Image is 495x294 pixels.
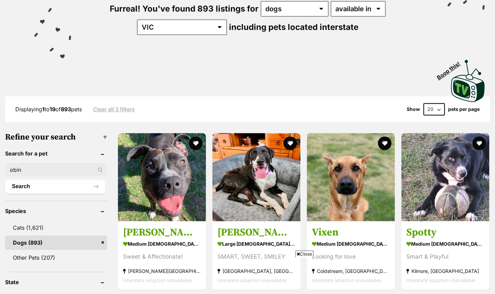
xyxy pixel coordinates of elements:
[217,239,295,249] strong: large [DEMOGRAPHIC_DATA] Dog
[229,22,358,32] span: including pets located interstate
[61,106,71,113] strong: 893
[407,107,420,112] span: Show
[451,60,485,102] img: PetRescue TV logo
[406,278,475,283] span: Interstate adoption unavailable
[406,252,484,262] div: Smart & Playful
[212,133,300,221] img: Maggie - Pointer x Great Dane Dog
[189,136,202,150] button: favourite
[451,54,485,103] a: Boop this!
[42,106,45,113] strong: 1
[406,226,484,239] h3: Spotty
[436,56,467,81] span: Boop this!
[283,136,297,150] button: favourite
[472,136,486,150] button: favourite
[295,250,314,257] span: Close
[307,221,395,290] a: Vixen medium [DEMOGRAPHIC_DATA] Dog Looking for love Coldstream, [GEOGRAPHIC_DATA] Interstate ado...
[378,136,391,150] button: favourite
[93,106,135,112] a: Clear all 3 filters
[401,221,489,290] a: Spotty medium [DEMOGRAPHIC_DATA] Dog Smart & Playful Kilmore, [GEOGRAPHIC_DATA] Interstate adopti...
[217,226,295,239] h3: [PERSON_NAME]
[50,106,55,113] strong: 19
[406,239,484,249] strong: medium [DEMOGRAPHIC_DATA] Dog
[15,106,82,113] span: Displaying to of pets
[5,250,107,265] a: Other Pets (207)
[5,180,105,193] button: Search
[217,252,295,262] div: SMART, SWEET, SMILEY
[401,133,489,221] img: Spotty - Border Collie Dog
[312,252,390,262] div: Looking for love
[406,267,484,276] strong: Kilmore, [GEOGRAPHIC_DATA]
[312,226,390,239] h3: Vixen
[5,208,107,214] header: Species
[118,133,206,221] img: Fiona - Staffordshire Bull Terrier Dog
[312,239,390,249] strong: medium [DEMOGRAPHIC_DATA] Dog
[5,279,107,285] header: State
[123,226,201,239] h3: [PERSON_NAME]
[5,235,107,250] a: Dogs (893)
[5,150,107,157] header: Search for a pet
[448,107,480,112] label: pets per page
[307,133,395,221] img: Vixen - Australian Cattledog
[5,132,107,142] h3: Refine your search
[5,163,107,176] input: Toby
[212,221,300,290] a: [PERSON_NAME] large [DEMOGRAPHIC_DATA] Dog SMART, SWEET, SMILEY [GEOGRAPHIC_DATA], [GEOGRAPHIC_DA...
[123,239,201,249] strong: medium [DEMOGRAPHIC_DATA] Dog
[83,260,412,291] iframe: Advertisement
[110,4,259,14] span: Furreal! You've found 893 listings for
[5,220,107,235] a: Cats (1,621)
[123,252,201,262] div: Sweet & Affectionate!
[118,221,206,290] a: [PERSON_NAME] medium [DEMOGRAPHIC_DATA] Dog Sweet & Affectionate! [PERSON_NAME][GEOGRAPHIC_DATA] ...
